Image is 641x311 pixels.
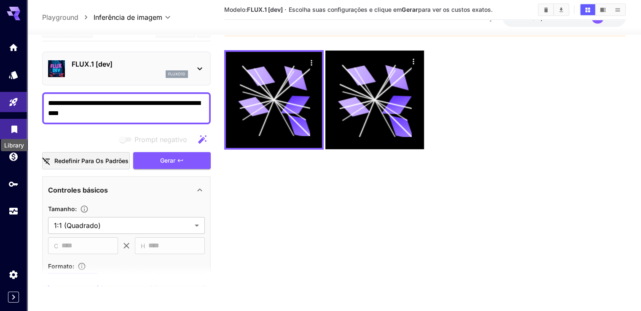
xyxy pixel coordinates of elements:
[610,4,625,15] button: Mostrar imagens na visualização de lista
[54,221,101,230] font: 1:1 (Quadrado)
[48,205,75,212] font: Tamanho
[72,60,113,68] font: FLUX.1 [dev]
[72,262,74,269] font: :
[8,94,19,105] div: Parque infantil
[418,6,493,13] font: para ver os custos exatos.
[402,6,418,13] font: Gerar
[407,55,420,67] div: Ações
[48,56,205,81] div: FLUX.1 [dev]fluxo1d
[168,72,185,76] font: fluxo1d
[539,4,553,15] button: Imagens nítidas
[42,152,130,169] button: Redefinir para os padrões
[8,179,19,189] div: Chaves de API
[8,203,19,214] div: Uso
[54,157,129,164] font: Redefinir para os padrões
[48,262,72,269] font: Formato
[289,6,402,13] font: Escolha suas configurações e clique em
[224,6,247,13] font: Modelo:
[284,5,287,14] font: ·
[118,134,194,145] span: Prompts negativos não são compatíveis com o modelo selecionado.
[133,152,211,169] button: Gerar
[48,185,108,194] font: Controles básicos
[1,139,27,151] div: Library
[579,3,626,16] div: Mostrar imagens em visualização em gradeMostrar imagens na visualização de vídeoMostrar imagens n...
[595,4,610,15] button: Mostrar imagens na visualização de vídeo
[8,67,19,78] div: Modelos
[134,135,187,144] font: Prompt negativo
[141,242,145,249] font: H
[247,6,282,13] font: FLUX.1 [dev]
[77,205,92,213] button: Ajuste as dimensões da imagem gerada especificando sua largura e altura em pixels ou selecione en...
[8,149,19,159] div: Carteira
[54,242,58,249] font: C
[75,205,77,212] font: :
[511,14,531,21] font: Restam
[9,121,19,132] div: Biblioteca
[8,292,19,303] button: Expandir barra lateral
[42,12,94,22] nav: migalha de pão
[160,157,175,164] font: Gerar
[580,4,595,15] button: Mostrar imagens em visualização em grade
[8,40,19,50] div: Lar
[42,12,78,22] a: Playground
[8,269,19,280] div: Configurações
[531,14,585,21] font: $ 0,00 de créditos
[74,262,89,271] button: Escolha o formato de arquivo para a imagem de saída.
[554,4,569,15] button: Baixar tudo
[94,13,162,21] font: Inferência de imagem
[48,180,205,200] div: Controles básicos
[305,56,318,69] div: Ações
[538,3,569,16] div: Imagens nítidasBaixar tudo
